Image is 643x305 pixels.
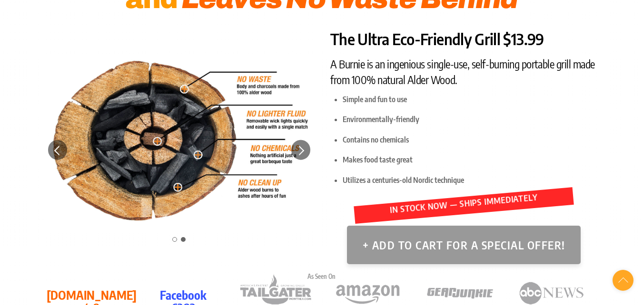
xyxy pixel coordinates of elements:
li: Makes food taste great [343,153,598,166]
a: + Add to Cart for a Special Offer! [347,238,581,252]
a: Go to slide 1 [172,237,177,242]
img: burniegrill.com-medium-871_w [313,55,580,232]
strong: Facebook [160,287,207,303]
a: Go to slide 2 [181,237,186,242]
li: Contains no chemicals [343,133,598,146]
p: As Seen On [46,270,598,283]
button: + Add to Cart for a Special Offer! [347,226,581,264]
img: tailgate [239,273,312,305]
h4: In Stock Now — Ships Immediately [354,187,574,219]
a: Next slide [291,140,310,160]
li: Utilizes a centuries-old Nordic technique [343,174,598,186]
li: Simple and fun to use [343,93,598,105]
h3: A Burnie is an ingenious single-use, self-burning portable grill made from 100% natural Alder Wood. [330,57,597,87]
img: burniegrill.com-burnie_info-full_w-80 [46,55,313,232]
li: Environmentally-friendly [343,113,598,125]
strong: [DOMAIN_NAME] [47,287,137,303]
h2: The Ultra Eco-Friendly Grill $13.99 [330,29,597,49]
a: Previous slide [48,140,67,160]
